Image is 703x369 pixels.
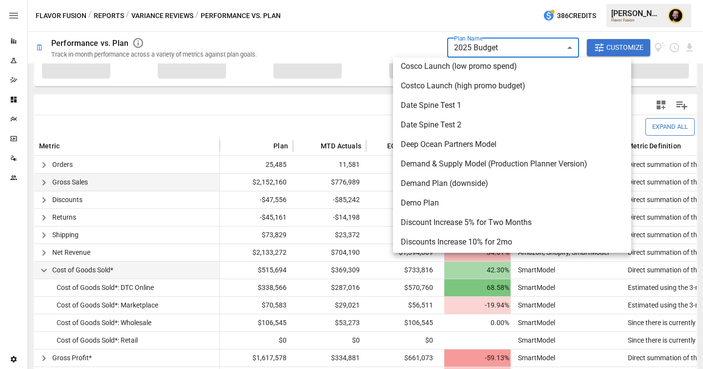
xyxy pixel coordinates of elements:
span: Discount Increase 5% for Two Months [401,217,623,228]
span: Discounts Increase 10% for 2mo [401,236,623,248]
span: Demand & Supply Model (Production Planner Version) [401,158,623,170]
span: Demand Plan (downside) [401,178,623,189]
span: Deep Ocean Partners Model [401,139,623,150]
span: Cosco Launch (low promo spend) [401,61,623,72]
span: Date Spine Test 1 [401,100,623,111]
span: Demo Plan [401,197,623,209]
span: Costco Launch (high promo budget) [401,80,623,92]
span: Date Spine Test 2 [401,119,623,131]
